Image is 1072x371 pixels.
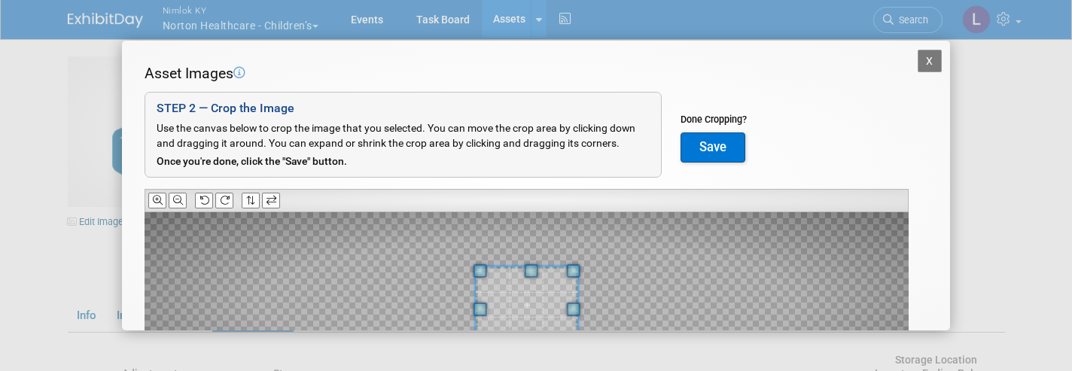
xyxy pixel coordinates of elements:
div: Once you're done, click the "Save" button. [157,154,650,169]
button: Zoom In [148,193,166,208]
button: Rotate Clockwise [215,193,233,208]
div: STEP 2 — Crop the Image [157,100,650,117]
button: X [918,50,942,72]
span: Use the canvas below to crop the image that you selected. You can move the crop area by clicking ... [157,122,635,149]
div: Asset Images [145,63,909,84]
button: Save [681,132,745,163]
button: Rotate Counter-clockwise [195,193,213,208]
button: Flip Horizontally [262,193,280,208]
button: Zoom Out [169,193,187,208]
div: Done Cropping? [681,113,747,126]
button: Flip Vertically [242,193,260,208]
